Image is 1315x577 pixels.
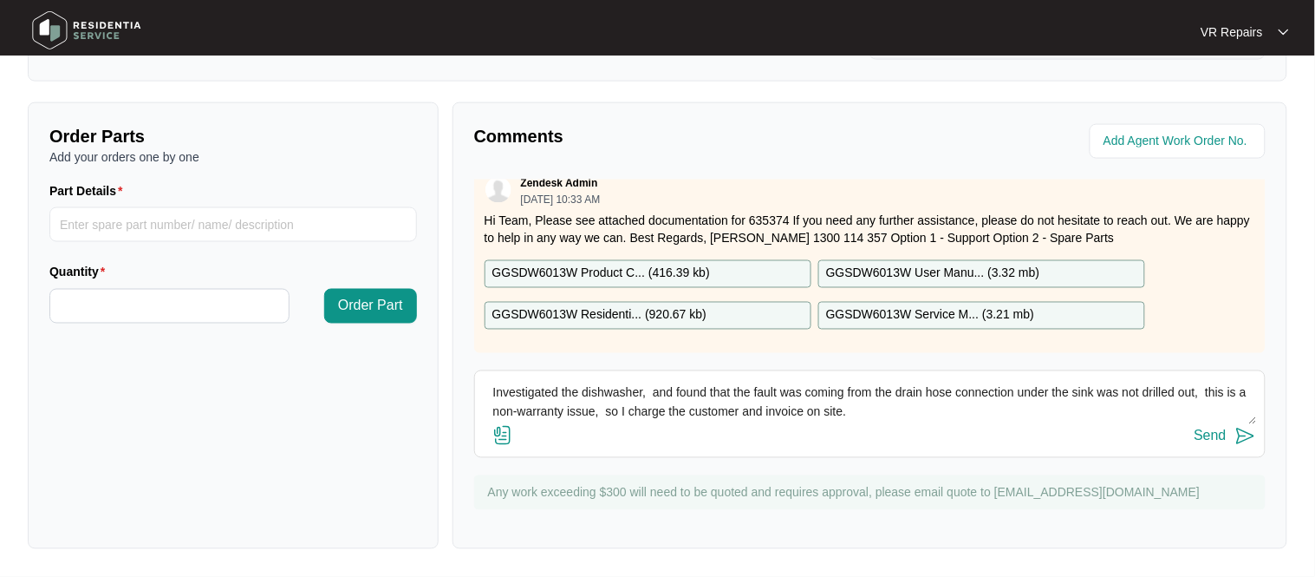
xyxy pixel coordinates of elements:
p: Add your orders one by one [49,148,417,166]
div: Send [1195,429,1227,444]
p: GGSDW6013W Service M... ( 3.21 mb ) [826,306,1034,325]
label: Part Details [49,182,130,200]
p: Zendesk Admin [521,176,598,190]
button: Order Part [324,289,417,324]
p: GGSDW6013W Residenti... ( 920.67 kb ) [492,306,706,325]
p: [DATE] 10:33 AM [521,194,601,205]
textarea: Investigated the dishwasher, and found that the fault was coming from the drain hose connection u... [484,380,1256,425]
p: Order Parts [49,124,417,148]
p: Any work exceeding $300 will need to be quoted and requires approval, please email quote to [EMAI... [488,484,1257,502]
p: GGSDW6013W User Manu... ( 3.32 mb ) [826,265,1040,284]
input: Add Agent Work Order No. [1103,131,1255,152]
span: Order Part [338,296,403,317]
img: residentia service logo [26,4,147,56]
p: Comments [474,124,858,148]
p: Hi Team, Please see attached documentation for 635374 If you need any further assistance, please ... [485,212,1255,246]
button: Send [1195,425,1256,449]
p: VR Repairs [1201,23,1263,41]
label: Quantity [49,264,112,281]
img: dropdown arrow [1279,28,1289,36]
img: user.svg [485,177,511,203]
img: file-attachment-doc.svg [492,425,513,446]
input: Part Details [49,207,417,242]
p: GGSDW6013W Product C... ( 416.39 kb ) [492,265,710,284]
input: Quantity [50,290,289,323]
img: send-icon.svg [1235,426,1256,447]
